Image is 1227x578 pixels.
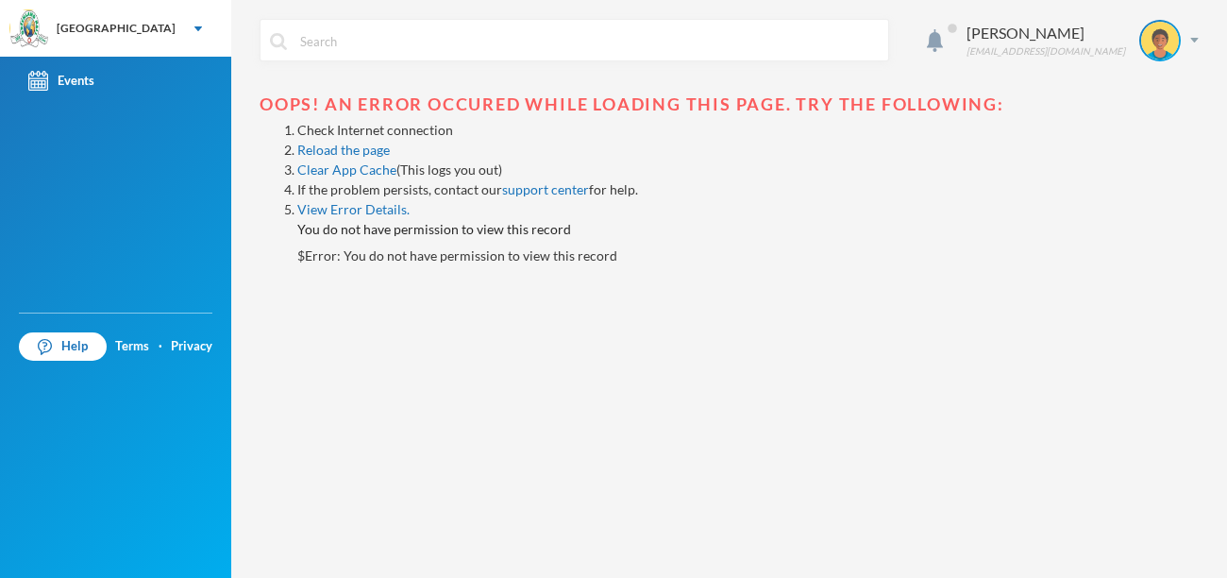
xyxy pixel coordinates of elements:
div: · [159,337,162,356]
div: Events [28,71,94,91]
h4: You do not have permission to view this record [297,219,1199,239]
div: [PERSON_NAME] [966,22,1125,44]
a: Reload the page [297,142,390,158]
div: Oops! An error occured while loading this page. Try the following: [260,90,1199,120]
a: Clear App Cache [297,161,396,178]
a: Privacy [171,337,212,356]
li: If the problem persists, contact our for help. [297,179,1199,199]
div: [EMAIL_ADDRESS][DOMAIN_NAME] [966,44,1125,59]
img: logo [10,10,48,48]
a: View Error Details. [297,201,410,217]
img: search [270,33,287,50]
a: support center [502,181,589,197]
li: Check Internet connection [297,120,1199,140]
a: Help [19,332,107,361]
div: [GEOGRAPHIC_DATA] [57,20,176,37]
p: $ Error: You do not have permission to view this record [297,246,1199,265]
li: (This logs you out) [297,160,1199,179]
a: Terms [115,337,149,356]
img: STUDENT [1141,22,1179,59]
input: Search [298,20,879,62]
